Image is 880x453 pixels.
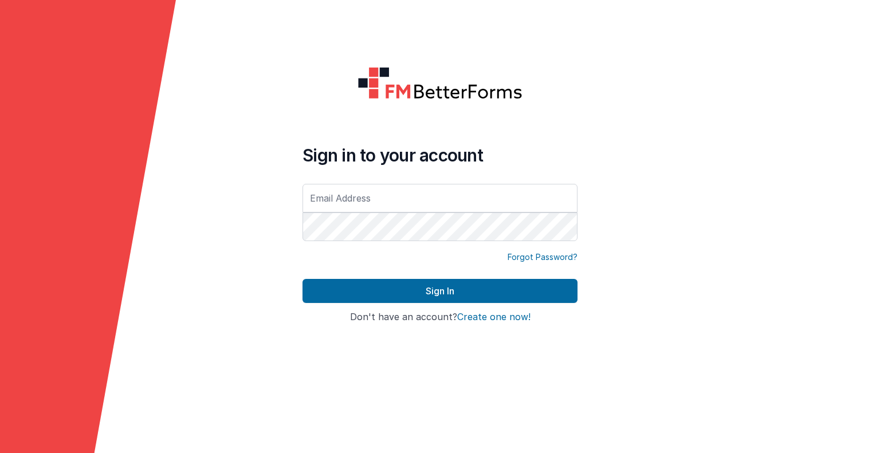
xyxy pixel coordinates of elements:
[302,145,577,166] h4: Sign in to your account
[508,251,577,263] a: Forgot Password?
[302,184,577,212] input: Email Address
[302,312,577,322] h4: Don't have an account?
[302,279,577,303] button: Sign In
[457,312,531,322] button: Create one now!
